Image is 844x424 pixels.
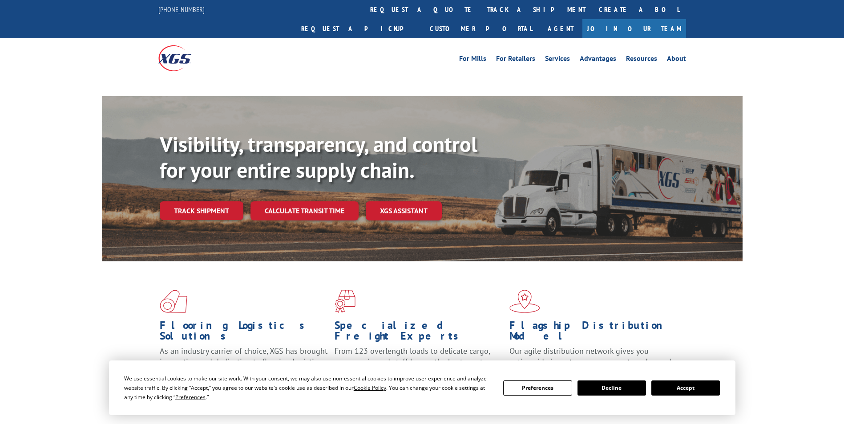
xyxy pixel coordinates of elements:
a: For Retailers [496,55,535,65]
b: Visibility, transparency, and control for your entire supply chain. [160,130,477,184]
a: About [667,55,686,65]
a: Calculate transit time [250,201,359,220]
a: XGS ASSISTANT [366,201,442,220]
p: From 123 overlength loads to delicate cargo, our experienced staff knows the best way to move you... [335,346,503,385]
img: xgs-icon-focused-on-flooring-red [335,290,355,313]
div: Cookie Consent Prompt [109,360,735,415]
div: We use essential cookies to make our site work. With your consent, we may also use non-essential ... [124,374,493,402]
button: Decline [577,380,646,396]
a: Customer Portal [423,19,539,38]
a: [PHONE_NUMBER] [158,5,205,14]
h1: Specialized Freight Experts [335,320,503,346]
button: Preferences [503,380,572,396]
a: Track shipment [160,201,243,220]
h1: Flooring Logistics Solutions [160,320,328,346]
a: Agent [539,19,582,38]
a: Resources [626,55,657,65]
button: Accept [651,380,720,396]
span: Our agile distribution network gives you nationwide inventory management on demand. [509,346,673,367]
img: xgs-icon-total-supply-chain-intelligence-red [160,290,187,313]
a: Request a pickup [295,19,423,38]
span: Preferences [175,393,206,401]
a: For Mills [459,55,486,65]
img: xgs-icon-flagship-distribution-model-red [509,290,540,313]
a: Services [545,55,570,65]
span: Cookie Policy [354,384,386,392]
a: Join Our Team [582,19,686,38]
span: As an industry carrier of choice, XGS has brought innovation and dedication to flooring logistics... [160,346,327,377]
a: Advantages [580,55,616,65]
h1: Flagship Distribution Model [509,320,678,346]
